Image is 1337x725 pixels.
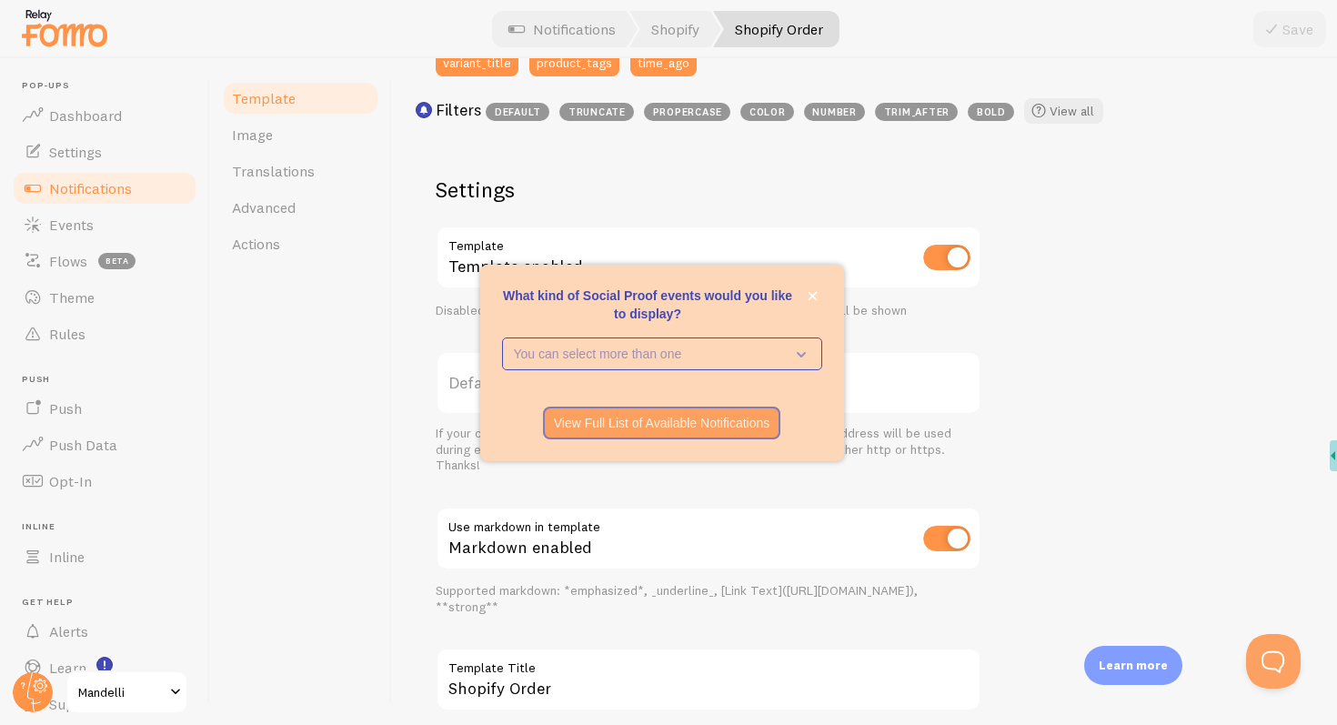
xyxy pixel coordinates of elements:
[1084,646,1182,685] div: Learn more
[49,288,95,307] span: Theme
[1024,98,1103,124] a: View all
[221,226,380,262] a: Actions
[98,253,136,269] span: beta
[49,472,92,490] span: Opt-In
[486,103,549,121] span: default
[232,235,280,253] span: Actions
[78,681,165,703] span: Mandelli
[559,103,634,121] span: truncate
[22,521,198,533] span: Inline
[11,97,198,134] a: Dashboard
[11,206,198,243] a: Events
[480,265,844,461] div: What kind of Social Proof events would you like to display?
[529,51,619,76] button: product_tags
[221,116,380,153] a: Image
[11,539,198,575] a: Inline
[1099,657,1168,674] p: Learn more
[436,507,981,573] div: Markdown enabled
[49,659,86,677] span: Learn
[221,80,380,116] a: Template
[436,351,981,415] label: Default Link Address
[803,287,822,306] button: close,
[11,649,198,686] a: Learn
[11,134,198,170] a: Settings
[502,287,822,323] p: What kind of Social Proof events would you like to display?
[49,399,82,418] span: Push
[49,179,132,197] span: Notifications
[11,170,198,206] a: Notifications
[49,252,87,270] span: Flows
[11,390,198,427] a: Push
[11,463,198,499] a: Opt-In
[436,426,981,474] div: If your connection does not provide an address at event capture, this address will be used during...
[11,613,198,649] a: Alerts
[232,126,273,144] span: Image
[11,243,198,279] a: Flows beta
[49,548,85,566] span: Inline
[436,303,981,319] div: Disabled Templates won't create new Events, but existing ones will still be shown
[740,103,794,121] span: color
[232,198,296,216] span: Advanced
[436,99,481,120] h3: Filters
[221,153,380,189] a: Translations
[49,622,88,640] span: Alerts
[968,103,1014,121] span: bold
[96,657,113,673] svg: <p>Watch New Feature Tutorials!</p>
[436,648,981,679] label: Template Title
[65,670,188,714] a: Mandelli
[436,226,981,292] div: Template enabled
[11,427,198,463] a: Push Data
[543,407,781,439] button: View Full List of Available Notifications
[502,337,822,370] button: You can select more than one
[49,143,102,161] span: Settings
[436,51,518,76] button: variant_title
[22,80,198,92] span: Pop-ups
[514,345,785,363] p: You can select more than one
[1246,634,1301,689] iframe: Help Scout Beacon - Open
[630,51,697,76] button: time_ago
[436,176,981,204] h2: Settings
[436,583,981,615] div: Supported markdown: *emphasized*, _underline_, [Link Text]([URL][DOMAIN_NAME]), **strong**
[804,103,865,121] span: number
[49,436,117,454] span: Push Data
[11,279,198,316] a: Theme
[644,103,730,121] span: propercase
[22,374,198,386] span: Push
[22,597,198,609] span: Get Help
[554,414,770,432] p: View Full List of Available Notifications
[221,189,380,226] a: Advanced
[49,216,94,234] span: Events
[232,89,296,107] span: Template
[875,103,958,121] span: trim_after
[49,106,122,125] span: Dashboard
[11,316,198,352] a: Rules
[19,5,110,51] img: fomo-relay-logo-orange.svg
[232,162,315,180] span: Translations
[416,102,432,118] svg: <p>Use filters like | propercase to change CITY to City in your templates</p>
[49,325,85,343] span: Rules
